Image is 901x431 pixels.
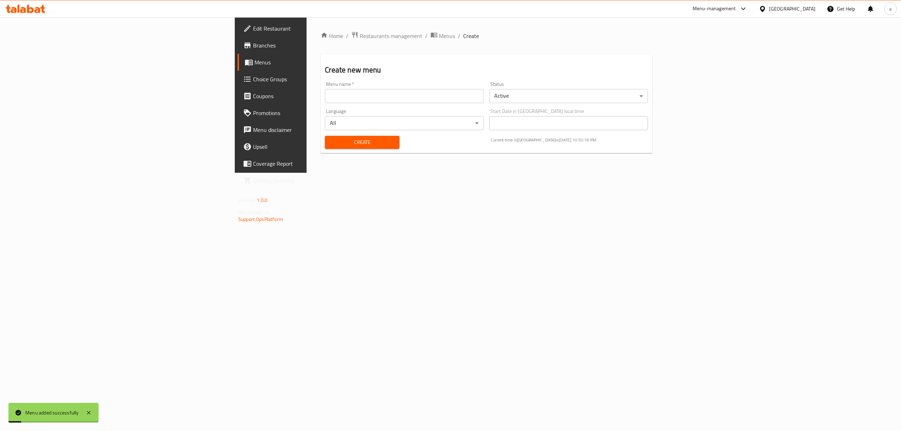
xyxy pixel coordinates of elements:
[489,89,648,103] div: Active
[238,215,283,224] a: Support.OpsPlatform
[238,20,385,37] a: Edit Restaurant
[463,32,479,40] span: Create
[321,31,652,40] nav: breadcrumb
[330,138,393,147] span: Create
[253,75,380,83] span: Choice Groups
[253,41,380,50] span: Branches
[238,104,385,121] a: Promotions
[238,208,271,217] span: Get support on:
[253,24,380,33] span: Edit Restaurant
[253,159,380,168] span: Coverage Report
[238,138,385,155] a: Upsell
[253,176,380,185] span: Grocery Checklist
[253,126,380,134] span: Menu disclaimer
[360,32,422,40] span: Restaurants management
[325,136,399,149] button: Create
[769,5,815,13] div: [GEOGRAPHIC_DATA]
[458,32,460,40] li: /
[238,121,385,138] a: Menu disclaimer
[693,5,736,13] div: Menu-management
[889,5,891,13] span: a
[253,92,380,100] span: Coupons
[257,196,267,205] span: 1.0.0
[325,116,484,130] div: All
[430,31,455,40] a: Menus
[351,31,422,40] a: Restaurants management
[238,88,385,104] a: Coupons
[325,89,484,103] input: Please enter Menu name
[253,109,380,117] span: Promotions
[325,65,648,75] h2: Create new menu
[238,54,385,71] a: Menus
[25,409,79,417] div: Menu added successfully
[425,32,428,40] li: /
[439,32,455,40] span: Menus
[253,142,380,151] span: Upsell
[254,58,380,66] span: Menus
[238,172,385,189] a: Grocery Checklist
[238,155,385,172] a: Coverage Report
[491,137,648,143] p: Current time in [GEOGRAPHIC_DATA] is [DATE] 10:50:16 PM
[238,196,256,205] span: Version:
[238,37,385,54] a: Branches
[238,71,385,88] a: Choice Groups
